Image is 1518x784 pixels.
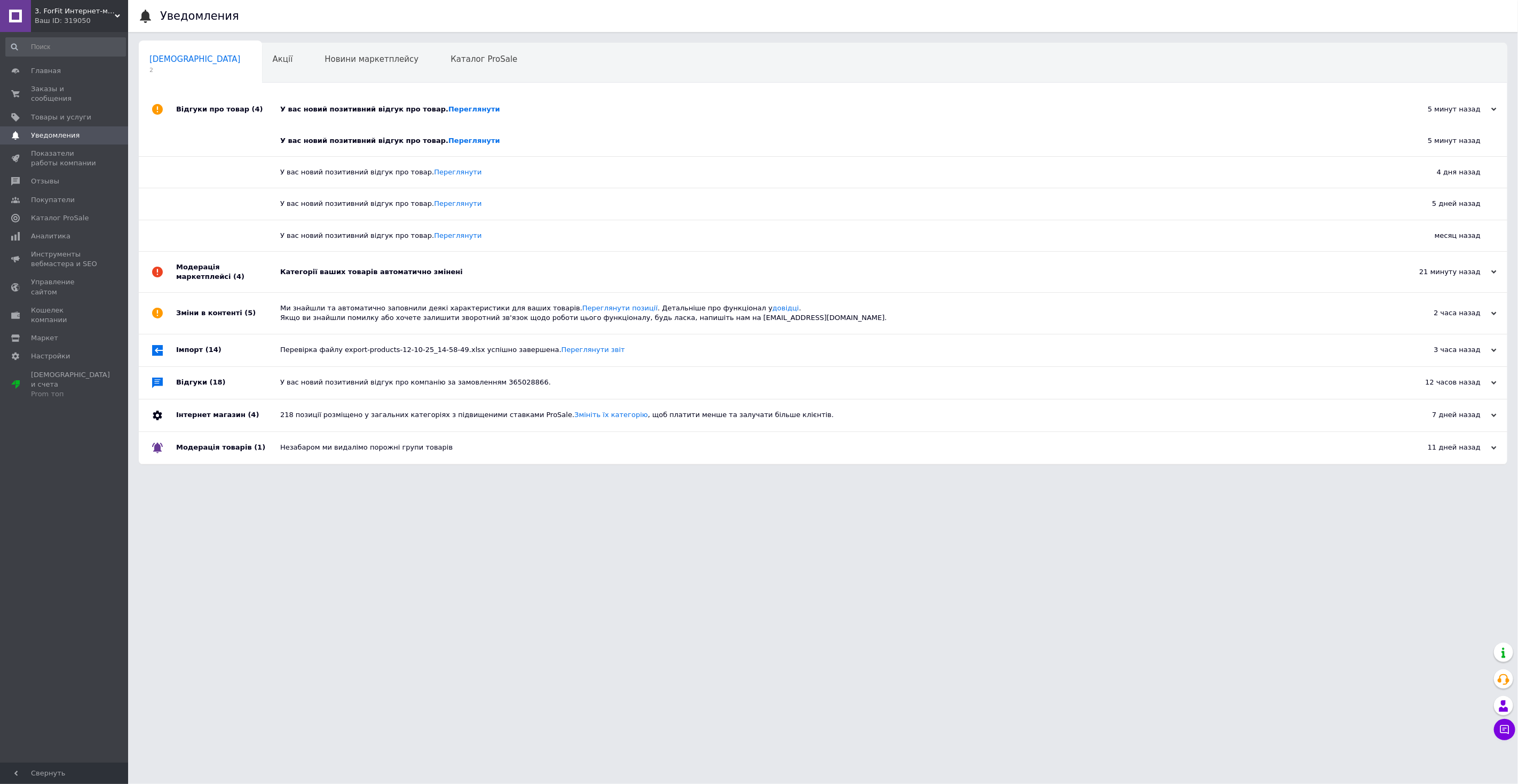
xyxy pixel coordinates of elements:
div: 2 часа назад [1390,308,1497,318]
div: месяц назад [1374,220,1507,251]
div: Категорії ваших товарів автоматично змінені [280,267,1390,277]
div: 218 позиції розміщено у загальних категоріях з підвищеними ставками ProSale. , щоб платити менше ... [280,410,1390,420]
span: Отзывы [31,177,59,186]
span: Показатели работы компании [31,149,99,168]
span: Настройки [31,351,70,361]
a: Переглянути [434,231,481,239]
div: 3 часа назад [1390,345,1497,355]
span: Товары и услуги [31,113,91,122]
span: (18) [210,378,226,386]
div: Відгуки [176,367,280,399]
div: Незабаром ми видалімо порожні групи товарів [280,443,1390,452]
div: У вас новий позитивний відгук про товар. [280,199,1374,209]
span: (14) [205,346,222,354]
span: Новини маркетплейсу [325,54,418,64]
div: 11 дней назад [1390,443,1497,452]
h1: Уведомления [160,10,239,22]
div: 12 часов назад [1390,378,1497,387]
span: Каталог ProSale [31,213,89,223]
input: Поиск [5,37,126,57]
a: Переглянути [448,105,500,113]
a: Переглянути звіт [562,346,625,354]
div: Ми знайшли та автоматично заповнили деякі характеристики для ваших товарів. . Детальніше про функ... [280,303,1390,323]
div: Імпорт [176,334,280,366]
span: Заказы и сообщения [31,84,99,103]
a: Переглянути позиції [582,304,658,312]
div: Перевірка файлу export-products-12-10-25_14-58-49.xlsx успішно завершена. [280,345,1390,355]
div: У вас новий позитивний відгук про товар. [280,105,1390,114]
span: Покупатели [31,195,75,205]
div: 4 дня назад [1374,157,1507,188]
span: [DEMOGRAPHIC_DATA] [149,54,241,64]
a: Переглянути [434,199,481,207]
a: Змініть їх категорію [574,411,648,419]
div: У вас новий позитивний відгук про компанію за замовленням 365028866. [280,378,1390,387]
div: 7 дней назад [1390,410,1497,420]
div: У вас новий позитивний відгук про товар. [280,136,1374,146]
div: Модерація маркетплейсі [176,252,280,292]
div: Ваш ID: 319050 [35,16,128,26]
span: Главная [31,66,61,76]
div: У вас новий позитивний відгук про товар. [280,167,1374,177]
div: Модерація товарів [176,432,280,464]
span: Уведомления [31,131,80,140]
span: Управление сайтом [31,277,99,297]
span: Каталог ProSale [450,54,517,64]
div: Інтернет магазин [176,399,280,431]
div: Зміни в контенті [176,293,280,333]
span: (5) [244,309,256,317]
span: (4) [252,105,263,113]
span: 2 [149,66,241,74]
span: (4) [248,411,259,419]
div: 21 минуту назад [1390,267,1497,277]
div: 5 дней назад [1374,188,1507,219]
span: Инструменты вебмастера и SEO [31,250,99,269]
a: Переглянути [448,137,500,145]
div: Відгуки про товар [176,93,280,125]
span: Кошелек компании [31,306,99,325]
span: (4) [233,273,244,281]
div: У вас новий позитивний відгук про товар. [280,231,1374,241]
div: 5 минут назад [1390,105,1497,114]
span: (1) [254,443,265,451]
button: Чат с покупателем [1494,719,1515,740]
span: Маркет [31,333,58,343]
span: [DEMOGRAPHIC_DATA] и счета [31,370,110,399]
a: Переглянути [434,168,481,176]
a: довідці [772,304,799,312]
span: Аналитика [31,231,70,241]
div: 5 минут назад [1374,125,1507,156]
span: Акції [273,54,293,64]
div: Prom топ [31,389,110,399]
span: 3. ForFit Интернет-магазин спортивных товаров [35,6,115,16]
